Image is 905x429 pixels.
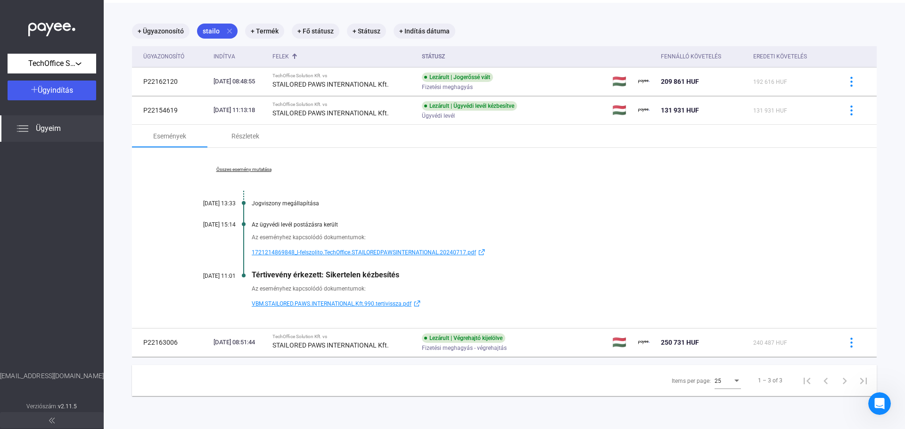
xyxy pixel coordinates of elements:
span: Ügyindítás [38,86,73,95]
img: external-link-blue [411,300,423,307]
div: 1 – 3 of 3 [758,375,782,386]
div: Eredeti követelés [753,51,807,62]
div: Felek [272,51,414,62]
mat-chip: stailo [197,24,238,39]
td: 🇭🇺 [609,67,634,96]
mat-chip: + Ügyazonosító [132,24,189,39]
div: Az eseményhez kapcsolódó dokumentumok: [252,284,830,293]
div: Ügyazonosító [143,51,184,62]
button: more-blue [841,100,861,120]
button: Last page [854,371,873,390]
td: P22154619 [132,96,210,124]
button: First page [798,371,816,390]
div: Lezárult | Ügyvédi levél kézbesítve [422,101,517,111]
div: Események [153,130,186,142]
span: Ügyeim [36,123,61,134]
div: TechOffice Solution Kft. vs [272,102,414,107]
button: Ügyindítás [8,81,96,100]
td: P22162120 [132,67,210,96]
button: more-blue [841,72,861,91]
span: 192 616 HUF [753,79,787,85]
div: [DATE] 15:14 [179,221,236,228]
a: VBM.STAILORED.PAWS.INTERNATIONAL.Kft.990.tertivissza.pdfexternal-link-blue [252,298,830,309]
span: 250 731 HUF [661,339,699,346]
span: 1721214869848_l-felszolito.TechOffice.STAILOREDPAWSINTERNATIONAL.20240717.pdf [252,247,476,258]
img: white-payee-white-dot.svg [28,17,75,37]
button: Ablak összecsukása [283,4,301,22]
strong: STAILORED PAWS INTERNATIONAL Kft. [272,81,389,88]
strong: STAILORED PAWS INTERNATIONAL Kft. [272,341,389,349]
div: TechOffice Solution Kft. vs [272,73,414,79]
div: Bezárás [301,4,318,21]
img: plus-white.svg [31,86,38,93]
img: more-blue [847,77,856,87]
div: Indítva [214,51,265,62]
span: VBM.STAILORED.PAWS.INTERNATIONAL.Kft.990.tertivissza.pdf [252,298,411,309]
button: TechOffice Solution Kft. [8,54,96,73]
span: TechOffice Solution Kft. [28,58,75,69]
td: 🇭🇺 [609,96,634,124]
div: Items per page: [672,375,711,387]
span: 131 931 HUF [753,107,787,114]
img: external-link-blue [476,249,487,256]
th: Státusz [418,46,609,67]
img: payee-logo [638,76,650,87]
span: 25 [715,378,721,384]
img: list.svg [17,123,28,134]
div: TechOffice Solution Kft. vs [272,334,414,340]
a: 1721214869848_l-felszolito.TechOffice.STAILOREDPAWSINTERNATIONAL.20240717.pdfexternal-link-blue [252,247,830,258]
span: 209 861 HUF [661,78,699,85]
button: Previous page [816,371,835,390]
mat-icon: close [225,27,234,35]
mat-chip: + Termék [245,24,284,39]
button: Next page [835,371,854,390]
div: Indítva [214,51,235,62]
div: Az eseményhez kapcsolódó dokumentumok: [252,233,830,242]
div: [DATE] 08:51:44 [214,338,265,347]
td: 🇭🇺 [609,328,634,356]
strong: v2.11.5 [58,403,77,410]
span: 240 487 HUF [753,340,787,346]
iframe: Intercom live chat [868,392,891,415]
div: [DATE] 08:48:55 [214,77,265,86]
div: Felek [272,51,289,62]
strong: STAILORED PAWS INTERNATIONAL Kft. [272,109,389,117]
img: payee-logo [638,105,650,116]
mat-select: Items per page: [715,375,741,386]
mat-chip: + Státusz [347,24,386,39]
div: Részletek [231,130,259,142]
mat-chip: + Fő státusz [292,24,339,39]
div: [DATE] 11:01 [179,273,236,279]
div: Lezárult | Végrehajtó kijelölve [422,333,505,343]
div: [DATE] 13:33 [179,200,236,207]
div: Az ügyvédi levél postázásra került [252,221,830,228]
div: [DATE] 11:13:18 [214,105,265,115]
img: more-blue [847,105,856,115]
div: Ügyazonosító [143,51,206,62]
span: Fizetési meghagyás - végrehajtás [422,342,507,354]
mat-chip: + Indítás dátuma [394,24,455,39]
img: more-blue [847,338,856,348]
div: Fennálló követelés [661,51,721,62]
div: Jogviszony megállapítása [252,200,830,207]
div: Fennálló követelés [661,51,745,62]
img: payee-logo [638,337,650,348]
span: Fizetési meghagyás [422,81,473,93]
td: P22163006 [132,328,210,356]
span: Ügyvédi levél [422,110,455,121]
a: Összes esemény mutatása [179,167,308,172]
img: arrow-double-left-grey.svg [49,418,55,423]
span: 131 931 HUF [661,106,699,114]
div: Tértivevény érkezett: Sikertelen kézbesítés [252,270,830,279]
div: Lezárult | Jogerőssé vált [422,73,493,82]
div: Eredeti követelés [753,51,830,62]
button: more-blue [841,332,861,352]
button: go back [6,4,24,22]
